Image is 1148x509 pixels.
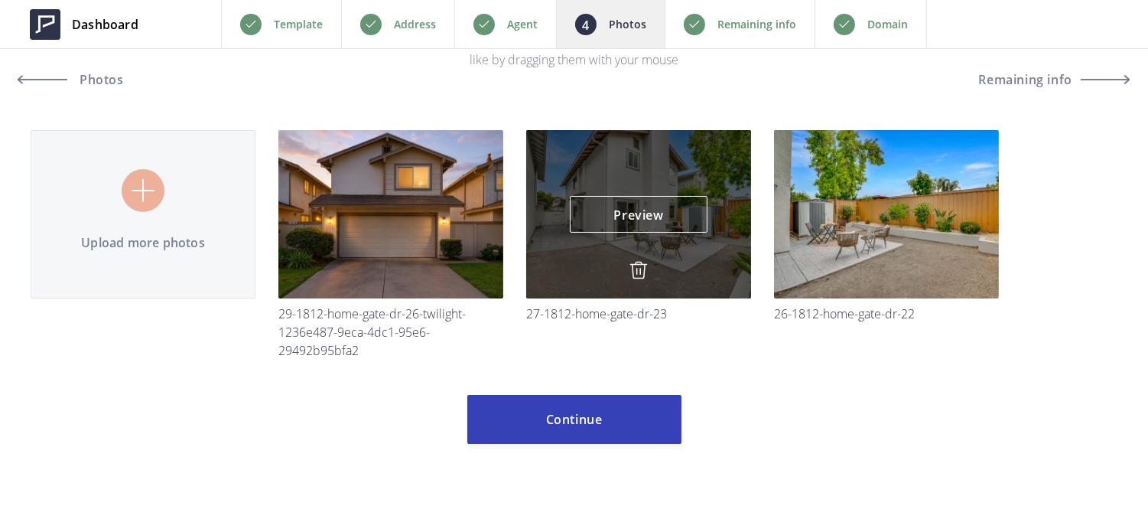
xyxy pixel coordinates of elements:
[507,15,538,34] p: Agent
[717,15,796,34] p: Remaining info
[979,61,1130,98] button: Remaining info
[18,61,156,98] a: Photos
[18,2,150,47] a: Dashboard
[570,196,707,233] a: Preview
[467,395,681,444] button: Continue
[867,15,908,34] p: Domain
[629,261,648,279] img: delete
[76,73,124,86] span: Photos
[609,15,646,34] p: Photos
[72,15,138,34] span: Dashboard
[394,15,436,34] p: Address
[319,32,829,69] p: Upload photos of the property you want to publish. Reorder your photos whichever way you like by ...
[979,73,1072,86] span: Remaining info
[274,15,323,34] p: Template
